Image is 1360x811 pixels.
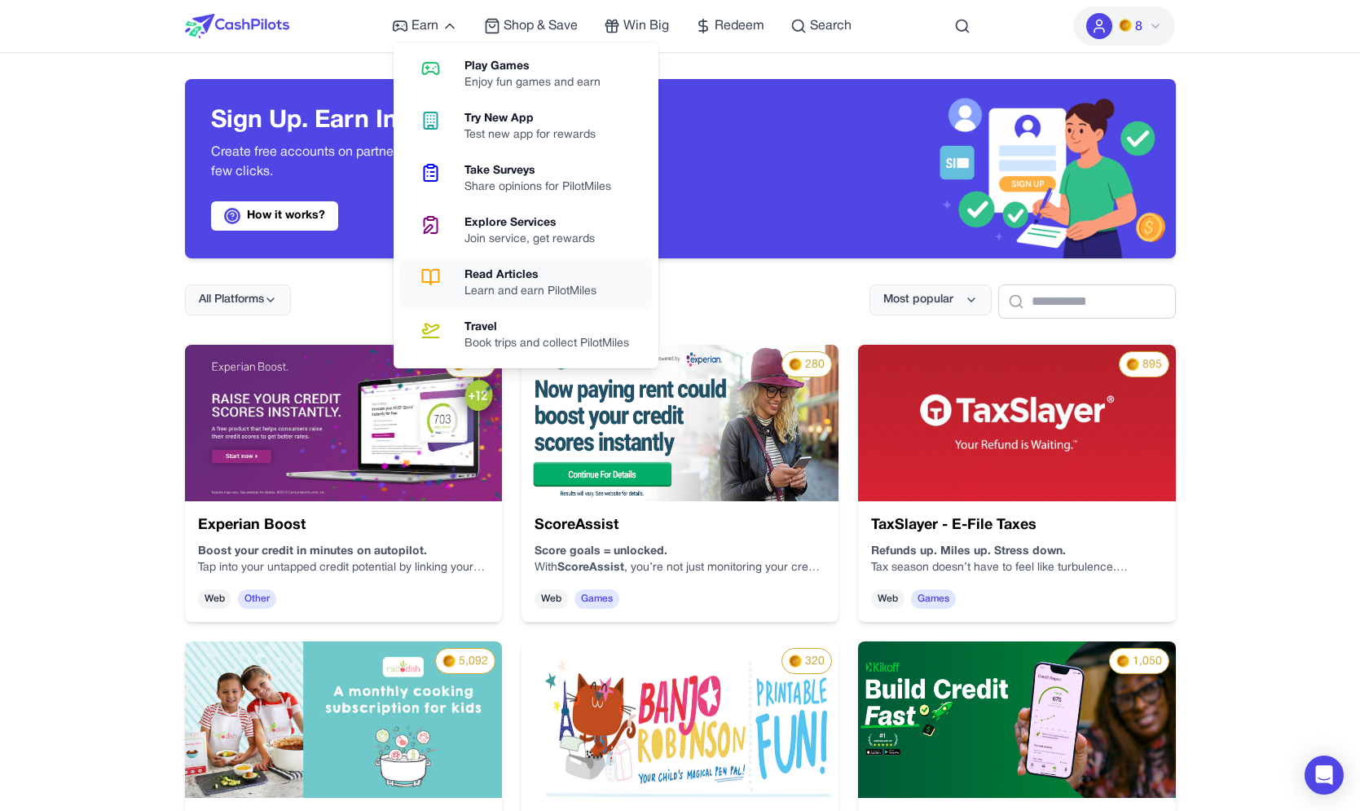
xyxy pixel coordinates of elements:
img: Header decoration [680,79,1176,258]
a: Take SurveysShare opinions for PilotMiles [400,153,652,205]
img: aeafdfe0-675e-42ec-8937-f13a92b1b709.jpeg [185,641,502,798]
span: Win Big [623,16,669,36]
div: Book trips and collect PilotMiles [464,336,642,352]
span: 895 [1142,357,1162,373]
strong: Score goals = unlocked. [535,546,667,557]
p: Create free accounts on partner platforms and earn PilotMiles with just a few clicks. [211,143,654,182]
p: With , you’re not just monitoring your credit, you’re . Get credit for the bills you’re already p... [535,560,825,576]
div: Enjoy fun games and earn [464,75,614,91]
a: Search [790,16,852,36]
button: All Platforms [185,284,291,315]
span: Web [871,589,904,609]
span: 280 [805,357,825,373]
div: Share opinions for PilotMiles [464,179,624,196]
div: Test new app for rewards [464,127,609,143]
p: Tap into your untapped credit potential by linking your utility, rent, and streaming payments wit... [198,560,489,576]
h3: TaxSlayer - E-File Taxes [871,514,1162,537]
h3: ScoreAssist [535,514,825,537]
a: Read ArticlesLearn and earn PilotMiles [400,258,652,310]
img: 2e47db4f-e403-470f-a838-ac5ce1338825.png [522,345,838,501]
p: Tax season doesn’t have to feel like turbulence. With , you can file your federal and state taxes... [871,560,1162,576]
div: Read Articles [464,267,610,284]
img: PMs [1116,655,1129,668]
h3: Sign Up. Earn Instantly. [211,107,654,136]
span: Earn [412,16,438,36]
strong: Refunds up. Miles up. Stress down. [871,546,1066,557]
strong: Boost your credit in minutes on autopilot. [198,546,427,557]
img: b8bf13b7-ef6e-416f-965b-4111eaa8d699.jpg [858,345,1175,501]
a: Play GamesEnjoy fun games and earn [400,49,652,101]
a: Explore ServicesJoin service, get rewards [400,205,652,258]
span: Web [198,589,231,609]
span: Most popular [883,292,953,308]
img: PMs [789,358,802,371]
div: Learn and earn PilotMiles [464,284,610,300]
span: 8 [1135,17,1142,37]
span: 1,050 [1133,654,1162,670]
div: Join service, get rewards [464,231,608,248]
img: PMs [789,655,802,668]
span: 5,092 [459,654,488,670]
div: Travel [464,320,642,336]
div: Try New App [464,111,609,127]
a: Win Big [604,16,669,36]
div: Take Surveys [464,163,624,179]
button: Most popular [869,284,992,315]
span: Search [810,16,852,36]
span: Games [574,589,619,609]
a: Try New AppTest new app for rewards [400,101,652,153]
span: 320 [805,654,825,670]
img: 795ee3c7-3d98-401e-9893-350867457124.jpeg [185,345,502,501]
span: Games [911,589,956,609]
div: Explore Services [464,215,608,231]
img: a417f78b-bc07-415c-b18c-8872af83af64.png [858,641,1175,798]
span: Other [238,589,276,609]
img: PMs [1126,358,1139,371]
img: PMs [1119,19,1132,32]
a: Shop & Save [484,16,578,36]
a: Redeem [695,16,764,36]
img: PMs [442,655,456,668]
h3: Experian Boost [198,514,489,537]
button: PMs8 [1073,7,1175,46]
img: CashPilots Logo [185,14,289,38]
div: Play Games [464,59,614,75]
img: 530743fb-e7e6-46b8-af93-3c6af253ad07.png [522,641,838,798]
span: Web [535,589,568,609]
a: TravelBook trips and collect PilotMiles [400,310,652,362]
div: Open Intercom Messenger [1305,756,1344,795]
strong: ScoreAssist [557,562,624,573]
span: All Platforms [199,292,264,308]
a: How it works? [211,201,338,231]
a: Earn [392,16,458,36]
span: Shop & Save [504,16,578,36]
span: Redeem [715,16,764,36]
